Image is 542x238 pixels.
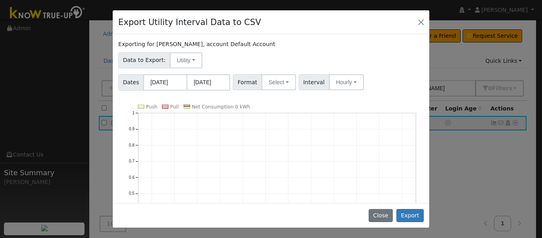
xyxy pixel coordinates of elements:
span: Format [233,74,262,90]
text: 0.5 [129,191,135,195]
button: Hourly [329,74,364,90]
button: Select [261,74,296,90]
text: 0.6 [129,175,135,180]
span: Interval [299,74,329,90]
span: Data to Export: [118,52,170,68]
text: 0.9 [129,127,135,131]
text: Net Consumption 0 kWh [192,104,250,110]
button: Close [415,16,427,27]
text: Pull [170,104,179,110]
text: 0.7 [129,159,135,163]
button: Utility [170,52,202,68]
text: Push [146,104,158,110]
button: Export [396,209,424,223]
text: 0.8 [129,143,135,147]
span: Dates [118,74,144,91]
label: Exporting for [PERSON_NAME], account Default Account [118,40,275,48]
button: Close [369,209,393,223]
h4: Export Utility Interval Data to CSV [118,16,261,29]
text: 1 [133,110,135,115]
